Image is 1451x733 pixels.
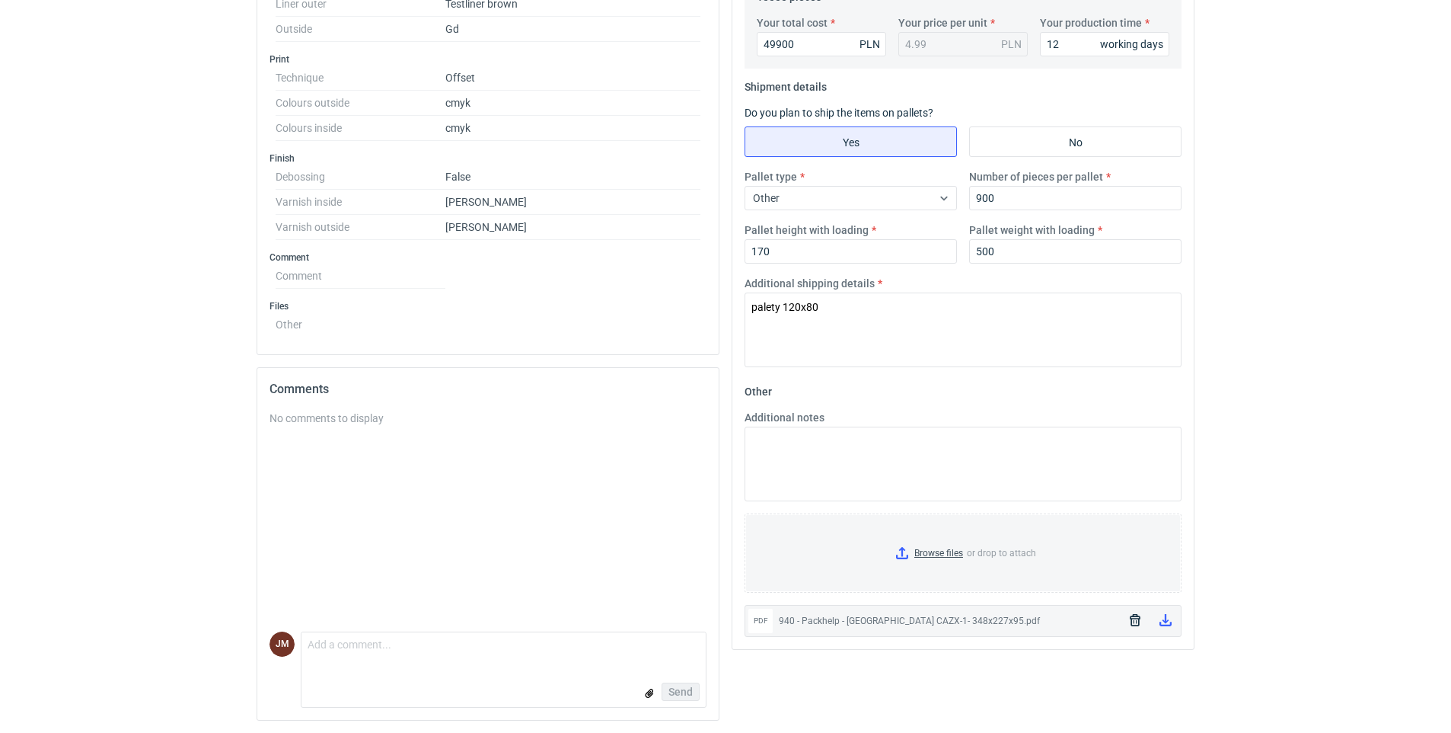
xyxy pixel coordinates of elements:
input: 0 [969,239,1182,264]
label: Additional notes [745,410,824,425]
span: Other [753,192,780,204]
h3: Comment [269,251,706,264]
legend: Other [745,379,772,398]
dt: Varnish outside [276,215,445,240]
dt: Varnish inside [276,190,445,215]
label: No [969,126,1182,157]
label: Pallet weight with loading [969,222,1095,238]
div: No comments to display [269,411,706,426]
label: Yes [745,126,957,157]
dt: Outside [276,17,445,42]
label: Your total cost [757,15,828,30]
div: PLN [859,37,880,52]
h3: Files [269,300,706,312]
dt: Other [276,312,445,331]
h2: Comments [269,380,706,399]
label: Your production time [1040,15,1142,30]
input: 0 [1040,32,1169,56]
dd: False [445,165,700,190]
label: Additional shipping details [745,276,875,291]
div: working days [1100,37,1163,52]
span: Send [668,687,693,697]
legend: Shipment details [745,75,827,93]
button: Send [662,683,700,701]
div: PLN [1001,37,1022,52]
input: 0 [757,32,886,56]
label: or drop to attach [745,514,1181,592]
figcaption: JM [269,632,295,657]
input: 0 [969,186,1182,210]
label: Number of pieces per pallet [969,169,1103,184]
dt: Debossing [276,165,445,190]
div: pdf [748,609,773,633]
div: JOANNA MOCZAŁA [269,632,295,657]
dd: Offset [445,66,700,91]
label: Your price per unit [898,15,987,30]
dd: Gd [445,17,700,42]
dd: cmyk [445,116,700,141]
label: Pallet type [745,169,797,184]
dd: [PERSON_NAME] [445,190,700,215]
dt: Comment [276,264,445,289]
h3: Finish [269,152,706,165]
dd: [PERSON_NAME] [445,215,700,240]
label: Pallet height with loading [745,222,869,238]
h3: Print [269,53,706,66]
dt: Technique [276,66,445,91]
dd: cmyk [445,91,700,116]
div: 940 - Packhelp - [GEOGRAPHIC_DATA] CAZX-1- 348x227x95.pdf [779,613,1117,629]
dt: Colours inside [276,116,445,141]
label: Do you plan to ship the items on pallets? [745,107,933,119]
input: 0 [745,239,957,264]
textarea: palety 120x80 [745,293,1182,367]
dt: Colours outside [276,91,445,116]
